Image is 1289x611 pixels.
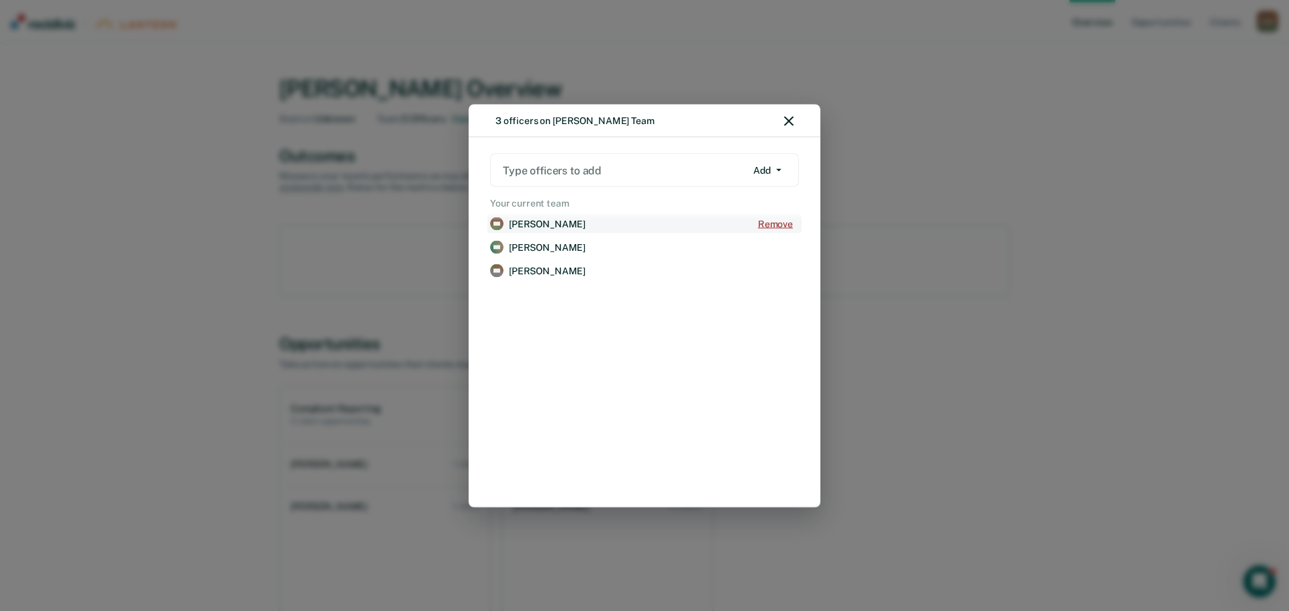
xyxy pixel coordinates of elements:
[487,238,802,256] a: View supervision staff details for Chris Mclaggan
[747,160,787,181] button: Add
[495,115,655,126] div: 3 officers on [PERSON_NAME] Team
[487,198,802,209] h2: Your current team
[487,262,802,280] a: View supervision staff details for Brandi Russell
[752,215,799,233] button: Add Shandell Driver to the list of officers to remove from Daniel Walker's team.
[509,241,585,253] p: [PERSON_NAME]
[487,215,802,233] a: View supervision staff details for Shandell Driver
[509,218,585,229] p: [PERSON_NAME]
[509,265,585,276] p: [PERSON_NAME]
